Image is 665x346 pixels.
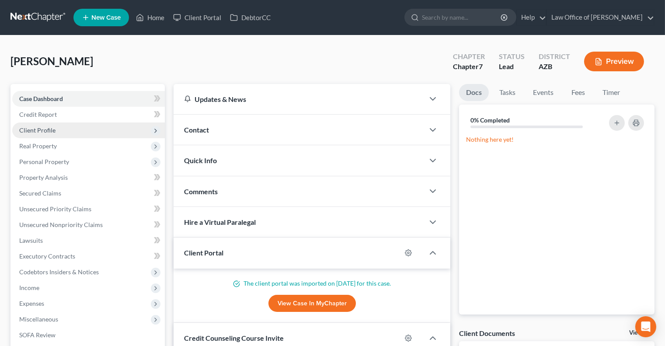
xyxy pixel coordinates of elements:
[19,221,103,228] span: Unsecured Nonpriority Claims
[526,84,561,101] a: Events
[19,142,57,150] span: Real Property
[459,84,489,101] a: Docs
[19,126,56,134] span: Client Profile
[91,14,121,21] span: New Case
[12,170,165,185] a: Property Analysis
[226,10,275,25] a: DebtorCC
[466,135,648,144] p: Nothing here yet!
[517,10,546,25] a: Help
[19,95,63,102] span: Case Dashboard
[453,62,485,72] div: Chapter
[19,300,44,307] span: Expenses
[595,84,627,101] a: Timer
[184,126,209,134] span: Contact
[169,10,226,25] a: Client Portal
[19,158,69,165] span: Personal Property
[132,10,169,25] a: Home
[453,52,485,62] div: Chapter
[19,189,61,197] span: Secured Claims
[184,334,284,342] span: Credit Counseling Course Invite
[184,218,256,226] span: Hire a Virtual Paralegal
[539,62,570,72] div: AZB
[547,10,654,25] a: Law Office of [PERSON_NAME]
[184,94,414,104] div: Updates & News
[12,217,165,233] a: Unsecured Nonpriority Claims
[499,52,525,62] div: Status
[19,331,56,339] span: SOFA Review
[629,330,651,336] a: View All
[635,316,656,337] div: Open Intercom Messenger
[422,9,502,25] input: Search by name...
[19,237,43,244] span: Lawsuits
[19,111,57,118] span: Credit Report
[492,84,522,101] a: Tasks
[479,62,483,70] span: 7
[10,55,93,67] span: [PERSON_NAME]
[19,252,75,260] span: Executory Contracts
[268,295,356,312] a: View Case in MyChapter
[19,174,68,181] span: Property Analysis
[499,62,525,72] div: Lead
[459,329,515,338] div: Client Documents
[12,248,165,264] a: Executory Contracts
[19,268,99,276] span: Codebtors Insiders & Notices
[470,116,510,124] strong: 0% Completed
[184,156,217,164] span: Quick Info
[19,205,91,213] span: Unsecured Priority Claims
[184,187,218,196] span: Comments
[12,233,165,248] a: Lawsuits
[564,84,592,101] a: Fees
[12,185,165,201] a: Secured Claims
[12,91,165,107] a: Case Dashboard
[12,107,165,122] a: Credit Report
[12,201,165,217] a: Unsecured Priority Claims
[539,52,570,62] div: District
[12,327,165,343] a: SOFA Review
[184,279,440,288] p: The client portal was imported on [DATE] for this case.
[19,315,58,323] span: Miscellaneous
[184,248,223,257] span: Client Portal
[584,52,644,71] button: Preview
[19,284,39,291] span: Income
